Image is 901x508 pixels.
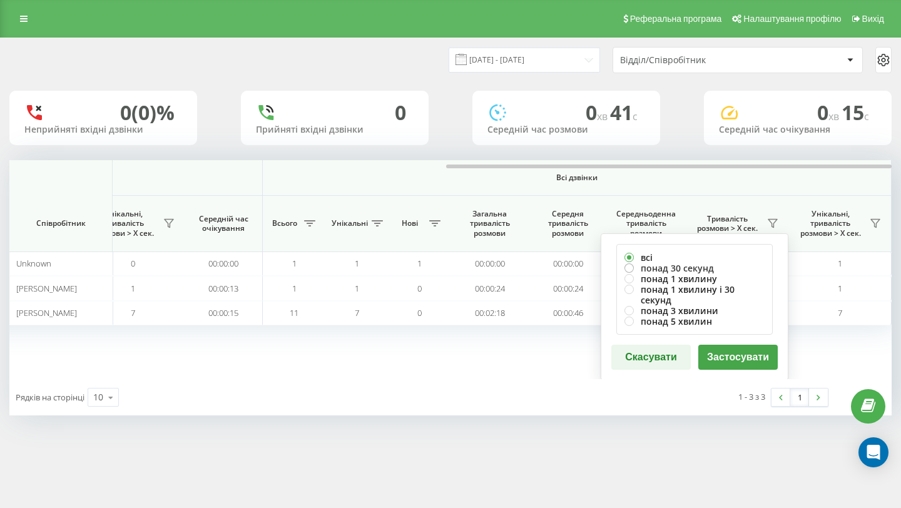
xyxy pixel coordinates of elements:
span: Тривалість розмови > Х сек. [691,214,763,233]
div: 0 [395,101,406,124]
label: понад 3 хвилини [624,305,765,316]
span: 1 [292,283,297,294]
span: 1 [355,258,359,269]
span: Унікальні, тривалість розмови > Х сек. [795,209,866,238]
td: 00:02:18 [450,301,529,325]
td: 00:00:00 [450,251,529,276]
label: понад 1 хвилину [624,273,765,284]
span: Унікальні [332,218,368,228]
label: понад 30 секунд [624,263,765,273]
span: c [864,109,869,123]
span: 7 [355,307,359,318]
td: 00:00:13 [185,276,263,300]
span: 15 [842,99,869,126]
span: c [633,109,638,123]
div: 1 - 3 з 3 [738,390,765,403]
span: хв [597,109,610,123]
span: 1 [292,258,297,269]
span: Середньоденна тривалість розмови [616,209,676,238]
label: всі [624,252,765,263]
span: Всі дзвінки [300,173,854,183]
div: Середній час очікування [719,124,877,135]
span: 7 [838,307,842,318]
td: 00:00:00 [185,251,263,276]
div: 0 (0)% [120,101,175,124]
span: [PERSON_NAME] [16,307,77,318]
span: 1 [131,283,135,294]
span: 7 [131,307,135,318]
button: Скасувати [611,345,691,370]
td: 00:00:24 [529,276,607,300]
span: Співробітник [20,218,101,228]
span: [PERSON_NAME] [16,283,77,294]
div: Відділ/Співробітник [620,55,770,66]
span: Реферальна програма [630,14,722,24]
td: 00:00:15 [185,301,263,325]
div: Середній час розмови [487,124,645,135]
label: понад 1 хвилину і 30 секунд [624,284,765,305]
span: 11 [290,307,298,318]
div: Open Intercom Messenger [858,437,888,467]
div: 10 [93,391,103,404]
span: 0 [131,258,135,269]
label: понад 5 хвилин [624,316,765,327]
span: Середній час очікування [194,214,253,233]
span: Рядків на сторінці [16,392,84,403]
a: 1 [790,389,809,406]
span: 1 [355,283,359,294]
span: Загальна тривалість розмови [460,209,519,238]
span: Унікальні, тривалість розмови > Х сек. [88,209,160,238]
span: 0 [817,99,842,126]
button: Застосувати [698,345,778,370]
td: 00:00:24 [450,276,529,300]
td: 00:00:46 [529,301,607,325]
span: 0 [586,99,610,126]
span: 1 [838,258,842,269]
span: 41 [610,99,638,126]
span: Всього [269,218,300,228]
span: Нові [394,218,425,228]
span: 1 [838,283,842,294]
td: 00:00:00 [529,251,607,276]
span: 0 [417,283,422,294]
span: Вихід [862,14,884,24]
div: Неприйняті вхідні дзвінки [24,124,182,135]
span: 1 [417,258,422,269]
span: 0 [417,307,422,318]
span: Середня тривалість розмови [538,209,598,238]
div: Прийняті вхідні дзвінки [256,124,414,135]
span: хв [828,109,842,123]
span: Налаштування профілю [743,14,841,24]
span: Unknown [16,258,51,269]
